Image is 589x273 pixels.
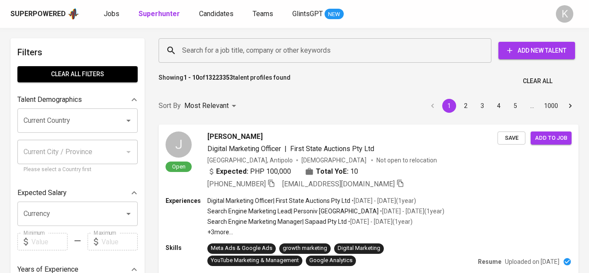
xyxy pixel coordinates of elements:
span: Add New Talent [505,45,568,56]
span: [DEMOGRAPHIC_DATA] [301,156,368,165]
p: Resume [478,257,501,266]
p: Skills [166,243,207,252]
div: Expected Salary [17,184,138,202]
button: page 1 [442,99,456,113]
img: app logo [68,7,79,20]
span: First State Auctions Pty Ltd [290,145,374,153]
button: Go to next page [563,99,577,113]
p: • [DATE] - [DATE] ( 1 year ) [379,207,444,216]
b: 1 - 10 [183,74,199,81]
button: Save [498,131,525,145]
b: Superhunter [139,10,180,18]
div: YouTube Marketing & Management [211,256,299,265]
a: Jobs [104,9,121,20]
span: Clear All [523,76,552,87]
button: Clear All [519,73,556,89]
b: Total YoE: [316,166,349,177]
span: | [284,144,287,154]
button: Go to page 2 [459,99,473,113]
p: • [DATE] - [DATE] ( 1 year ) [350,196,416,205]
span: Save [502,133,521,143]
p: Search Engine Marketing Manager | Sapaad Pty Ltd [207,217,347,226]
div: … [525,101,539,110]
div: Superpowered [10,9,66,19]
span: [EMAIL_ADDRESS][DOMAIN_NAME] [282,180,395,188]
p: Sort By [159,101,181,111]
nav: pagination navigation [424,99,579,113]
span: Open [169,163,189,170]
button: Add New Talent [498,42,575,59]
b: Expected: [216,166,248,177]
div: Digital Marketing [338,244,380,253]
button: Open [122,115,135,127]
button: Go to page 1000 [542,99,561,113]
span: Teams [253,10,273,18]
span: GlintsGPT [292,10,323,18]
span: Clear All filters [24,69,131,80]
div: [GEOGRAPHIC_DATA], Antipolo [207,156,293,165]
p: +3 more ... [207,228,444,236]
a: Candidates [199,9,235,20]
input: Value [31,233,68,250]
p: • [DATE] - [DATE] ( 1 year ) [347,217,413,226]
button: Go to page 4 [492,99,506,113]
div: Meta Ads & Google Ads [211,244,272,253]
span: Candidates [199,10,234,18]
button: Clear All filters [17,66,138,82]
p: Expected Salary [17,188,67,198]
span: Add to job [535,133,567,143]
p: Showing of talent profiles found [159,73,291,89]
span: [PERSON_NAME] [207,131,263,142]
div: Google Analytics [309,256,352,265]
span: 10 [350,166,358,177]
a: Superhunter [139,9,182,20]
div: Talent Demographics [17,91,138,108]
button: Go to page 3 [475,99,489,113]
p: Search Engine Marketing Lead | Personiv [GEOGRAPHIC_DATA] [207,207,379,216]
div: PHP 100,000 [207,166,291,177]
a: Superpoweredapp logo [10,7,79,20]
a: GlintsGPT NEW [292,9,344,20]
div: growth marketing [283,244,327,253]
div: J [166,131,192,158]
b: 13223353 [205,74,233,81]
p: Uploaded on [DATE] [505,257,559,266]
input: Value [102,233,138,250]
span: [PHONE_NUMBER] [207,180,266,188]
p: Most Relevant [184,101,229,111]
span: Jobs [104,10,119,18]
span: NEW [325,10,344,19]
h6: Filters [17,45,138,59]
p: Digital Marketing Officer | First State Auctions Pty Ltd [207,196,350,205]
button: Add to job [531,131,572,145]
div: Most Relevant [184,98,239,114]
a: Teams [253,9,275,20]
button: Open [122,208,135,220]
p: Please select a Country first [24,165,132,174]
p: Not open to relocation [376,156,437,165]
div: K [556,5,573,23]
p: Experiences [166,196,207,205]
span: Digital Marketing Officer [207,145,281,153]
button: Go to page 5 [508,99,522,113]
p: Talent Demographics [17,94,82,105]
